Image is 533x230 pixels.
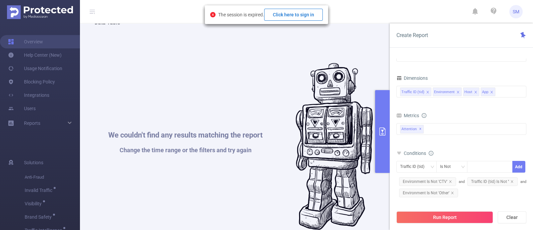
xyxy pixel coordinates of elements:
[404,151,433,156] span: Conditions
[440,161,455,172] div: Is Not
[25,188,55,193] span: Invalid Traffic
[467,177,518,186] span: Traffic ID (tid) Is Not ''
[451,191,454,195] i: icon: close
[481,87,495,96] li: App
[399,189,458,197] span: Environment Is Not 'Other'
[434,88,455,96] div: Environment
[426,90,429,94] i: icon: close
[490,90,493,94] i: icon: close
[108,132,263,139] h1: We couldn't find any results matching the report
[8,62,62,75] a: Usage Notification
[498,211,526,223] button: Clear
[449,180,452,183] i: icon: close
[8,35,43,48] a: Overview
[429,151,433,156] i: icon: info-circle
[459,180,520,184] span: and
[24,121,40,126] span: Reports
[396,211,493,223] button: Run Report
[510,180,514,183] i: icon: close
[8,75,55,88] a: Blocking Policy
[401,88,424,96] div: Traffic ID (tid)
[430,165,434,170] i: icon: down
[400,161,429,172] div: Traffic ID (tid)
[8,88,49,102] a: Integrations
[422,113,426,118] i: icon: info-circle
[461,165,465,170] i: icon: down
[25,201,44,206] span: Visibility
[419,125,422,133] span: ✕
[463,87,479,96] li: Host
[210,12,216,17] i: icon: close-circle
[108,147,263,153] h1: Change the time range or the filters and try again
[433,87,462,96] li: Environment
[264,9,323,21] button: Click here to sign in
[456,90,460,94] i: icon: close
[24,156,43,169] span: Solutions
[296,63,373,230] img: #
[25,171,80,184] span: Anti-Fraud
[513,5,519,18] span: SM
[464,88,472,96] div: Host
[8,102,36,115] a: Users
[512,161,525,173] button: Add
[400,87,431,96] li: Traffic ID (tid)
[24,117,40,130] a: Reports
[396,32,428,38] span: Create Report
[8,48,62,62] a: Help Center (New)
[396,113,419,118] span: Metrics
[396,75,428,81] span: Dimensions
[218,12,323,17] span: The session is expired.
[7,5,73,19] img: Protected Media
[482,88,488,96] div: App
[474,90,477,94] i: icon: close
[400,125,424,134] span: Attention
[396,180,526,195] span: and
[25,215,54,219] span: Brand Safety
[399,177,456,186] span: Environment Is Not 'CTV'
